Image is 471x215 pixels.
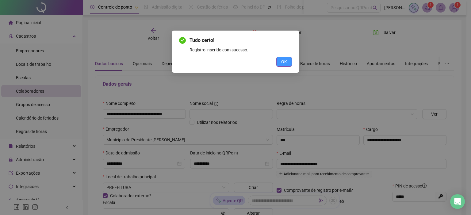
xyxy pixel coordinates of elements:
[190,37,214,43] span: Tudo certo!
[179,37,186,44] span: check-circle
[450,194,465,209] div: Open Intercom Messenger
[281,58,287,65] span: OK
[276,57,292,67] button: OK
[190,47,248,52] span: Registro inserido com sucesso.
